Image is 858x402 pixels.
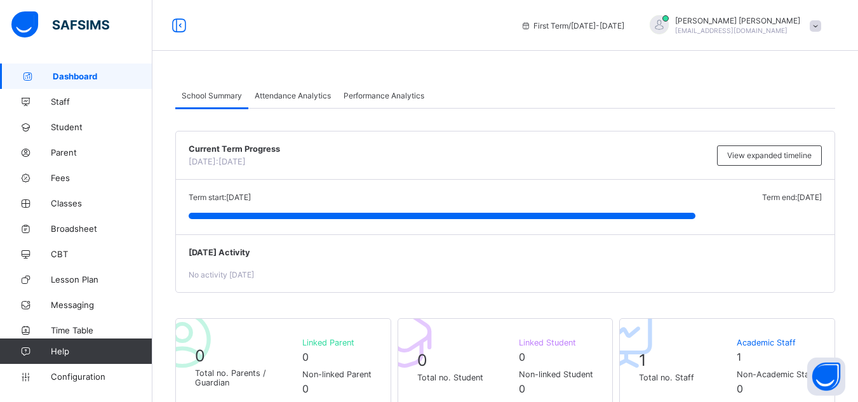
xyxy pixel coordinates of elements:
button: Open asap [807,358,845,396]
span: 0 [417,351,427,370]
span: School Summary [182,91,242,100]
span: 0 [519,351,525,363]
span: Non-linked Parent [302,370,372,379]
span: Classes [51,198,152,208]
span: Performance Analytics [344,91,424,100]
span: [DATE]: [DATE] [189,157,246,166]
span: Current Term Progress [189,144,711,154]
span: Linked Parent [302,338,372,347]
span: 1 [639,351,647,370]
span: View expanded timeline [727,151,812,160]
span: session/term information [521,21,624,30]
span: Non-linked Student [519,370,593,379]
span: Term end: [DATE] [762,192,822,202]
span: Term start: [DATE] [189,192,251,202]
span: Lesson Plan [51,274,152,285]
span: Time Table [51,325,152,335]
span: Total no. Staff [639,373,730,382]
span: Fees [51,173,152,183]
span: Parent [51,147,152,157]
span: Dashboard [53,71,152,81]
span: 0 [302,382,309,395]
span: 0 [195,346,205,365]
span: Attendance Analytics [255,91,331,100]
span: Non-Academic Staff [737,370,815,379]
span: Linked Student [519,338,593,347]
span: Configuration [51,372,152,382]
span: Academic Staff [737,338,815,347]
span: Broadsheet [51,224,152,234]
span: [EMAIL_ADDRESS][DOMAIN_NAME] [675,27,788,34]
span: [PERSON_NAME] [PERSON_NAME] [675,16,800,25]
span: Total no. Parents / Guardian [195,368,296,387]
span: [DATE] Activity [189,248,822,257]
span: 0 [302,351,309,363]
span: Messaging [51,300,152,310]
div: Muhammad AsifAhmad [637,15,828,36]
span: 0 [519,382,525,395]
span: Total no. Student [417,373,513,382]
span: 0 [737,382,743,395]
span: Staff [51,97,152,107]
span: CBT [51,249,152,259]
span: No activity [DATE] [189,270,254,279]
span: Student [51,122,152,132]
img: safsims [11,11,109,38]
span: 1 [737,351,741,363]
span: Help [51,346,152,356]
